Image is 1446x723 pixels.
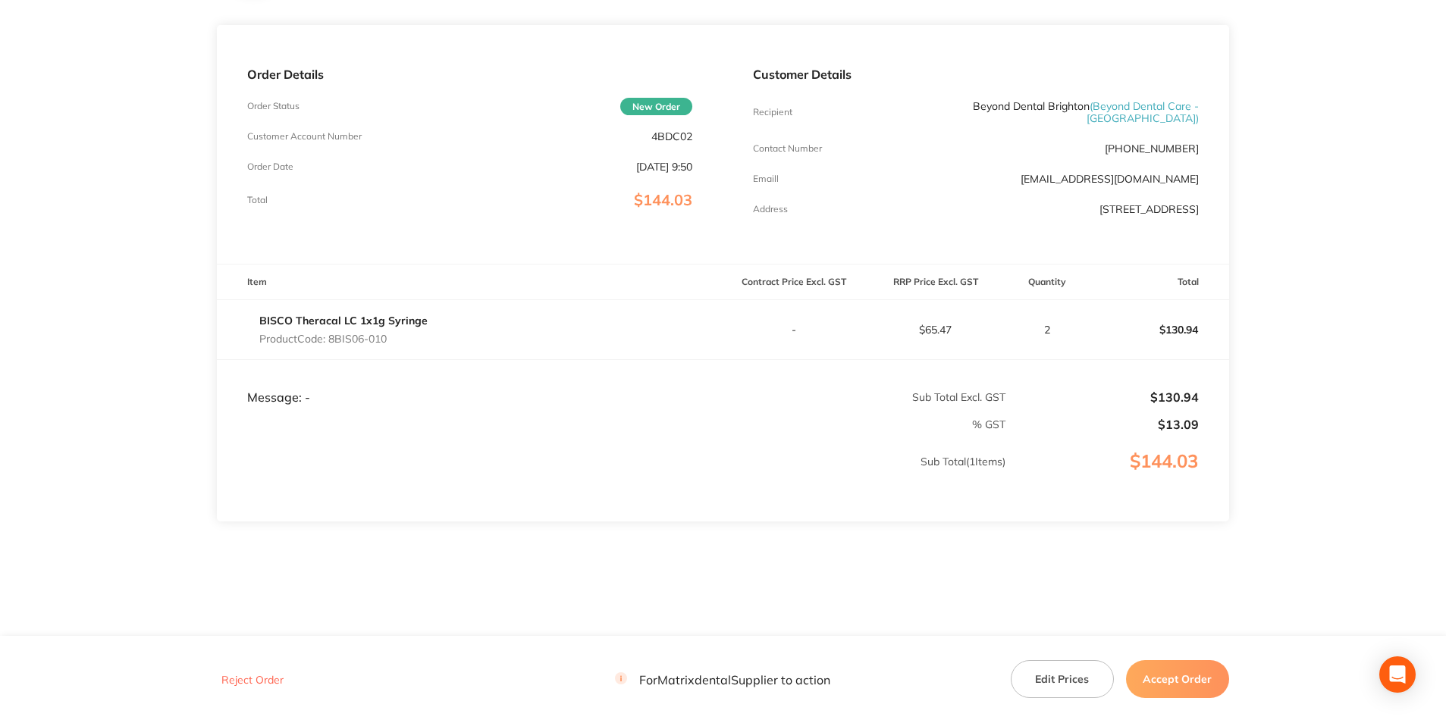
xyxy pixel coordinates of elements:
p: Order Status [247,101,300,111]
a: [EMAIL_ADDRESS][DOMAIN_NAME] [1021,172,1199,186]
p: Customer Details [753,67,1198,81]
th: Total [1087,264,1229,300]
a: BISCO Theracal LC 1x1g Syringe [259,314,428,327]
td: Message: - [217,360,723,405]
span: ( Beyond Dental Care - [GEOGRAPHIC_DATA] ) [1087,99,1199,125]
p: [PHONE_NUMBER] [1105,142,1199,155]
p: $144.03 [1007,451,1228,502]
p: - [723,324,864,336]
p: $65.47 [865,324,1005,336]
p: Address [753,204,788,214]
p: Contact Number [753,143,822,154]
p: Total [247,195,268,205]
p: Emaill [753,174,779,184]
th: Item [217,264,723,300]
button: Edit Prices [1011,660,1114,698]
th: Quantity [1006,264,1087,300]
span: New Order [620,98,692,115]
p: $130.94 [1088,311,1228,348]
button: Reject Order [217,673,288,687]
p: Order Details [247,67,692,81]
p: Sub Total ( 1 Items) [218,455,1005,498]
p: [DATE] 9:50 [636,161,692,173]
span: $144.03 [634,190,692,209]
th: RRP Price Excl. GST [864,264,1006,300]
p: Customer Account Number [247,131,362,142]
p: $13.09 [1007,418,1199,431]
p: For Matrixdental Supplier to action [615,672,830,687]
p: 2 [1007,324,1087,336]
p: $130.94 [1007,390,1199,404]
p: % GST [218,418,1005,430]
p: Beyond Dental Brighton [902,100,1199,124]
p: Sub Total Excl. GST [723,391,1005,403]
p: Recipient [753,107,792,117]
p: Order Date [247,161,293,172]
button: Accept Order [1126,660,1229,698]
th: Contract Price Excl. GST [723,264,864,300]
p: Product Code: 8BIS06-010 [259,333,428,345]
p: [STREET_ADDRESS] [1099,203,1199,215]
div: Open Intercom Messenger [1379,656,1416,693]
p: 4BDC02 [651,130,692,142]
